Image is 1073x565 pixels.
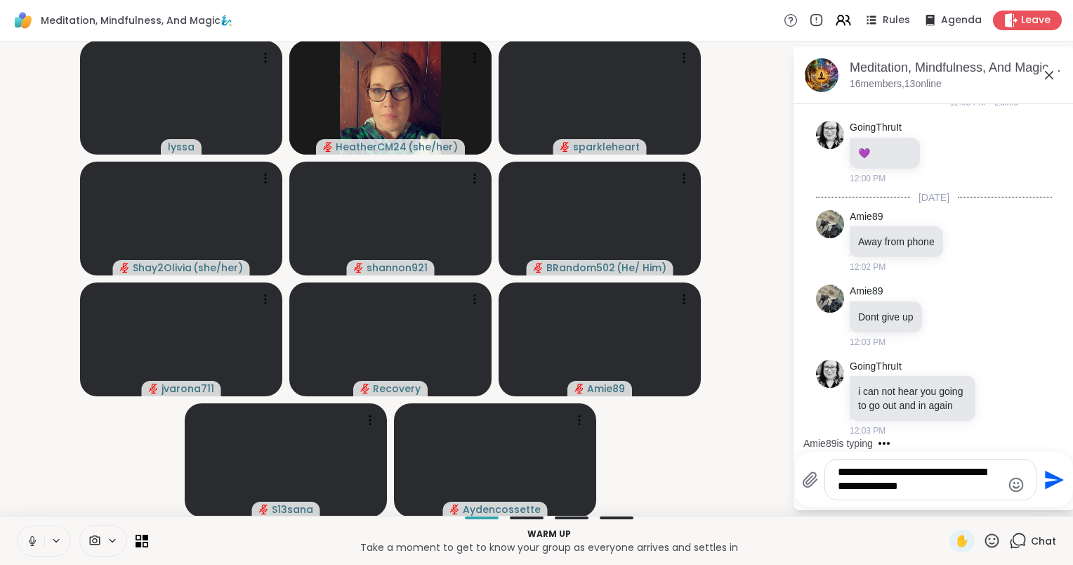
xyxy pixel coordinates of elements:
span: 12:02 PM [850,261,886,273]
a: GoingThruIt [850,360,902,374]
span: jvarona711 [162,382,214,396]
span: Meditation, Mindfulness, And Magic🧞‍♂️ [41,13,232,27]
span: audio-muted [360,384,370,394]
span: ✋ [955,533,969,550]
img: https://sharewell-space-live.sfo3.digitaloceanspaces.com/user-generated/3be00ded-bc49-408e-8953-1... [816,121,844,149]
p: 16 members, 13 online [850,77,942,91]
span: audio-muted [534,263,544,273]
span: Agenda [941,13,982,27]
span: Aydencossette [463,502,541,517]
p: Take a moment to get to know your group as everyone arrives and settles in [157,540,941,554]
a: GoingThruIt [850,121,902,135]
img: https://sharewell-space-live.sfo3.digitaloceanspaces.com/user-generated/c3bd44a5-f966-4702-9748-c... [816,210,844,238]
span: 12:03 PM [850,336,886,349]
img: ShareWell Logomark [11,8,35,32]
span: audio-muted [149,384,159,394]
p: i can not hear you going to go out and in again [858,384,967,413]
span: 💜 [858,148,870,159]
span: Rules [883,13,910,27]
p: Warm up [157,528,941,540]
span: audio-muted [120,263,130,273]
span: ( He/ Him ) [617,261,666,275]
span: audio-muted [574,384,584,394]
div: Meditation, Mindfulness, And Magic🧞‍♂️, [DATE] [850,59,1063,77]
img: https://sharewell-space-live.sfo3.digitaloceanspaces.com/user-generated/3be00ded-bc49-408e-8953-1... [816,360,844,388]
span: audio-muted [450,505,460,514]
span: ( she/her ) [193,261,243,275]
button: Send [1036,464,1068,495]
a: Amie89 [850,210,883,224]
span: Amie89 [587,382,625,396]
span: Leave [1021,13,1051,27]
span: audio-muted [354,263,364,273]
p: Dont give up [858,310,914,324]
span: 12:03 PM [850,424,886,437]
span: 12:00 PM [850,172,886,185]
p: Away from phone [858,235,935,249]
span: BRandom502 [546,261,615,275]
span: lyssa [168,140,195,154]
span: sparkleheart [573,140,640,154]
span: ( she/her ) [408,140,458,154]
span: Recovery [373,382,421,396]
textarea: Type your message [838,465,1001,494]
span: [DATE] [910,190,958,204]
span: audio-muted [259,505,269,514]
span: Chat [1031,534,1056,548]
span: S13sana [272,502,313,517]
img: HeatherCM24 [340,41,441,155]
span: Shay2Olivia [133,261,192,275]
span: shannon921 [367,261,428,275]
span: audio-muted [560,142,570,152]
span: audio-muted [323,142,333,152]
button: Emoji picker [1008,476,1025,493]
span: HeatherCM24 [336,140,407,154]
img: https://sharewell-space-live.sfo3.digitaloceanspaces.com/user-generated/c3bd44a5-f966-4702-9748-c... [816,285,844,313]
div: Amie89 is typing [803,436,873,450]
img: Meditation, Mindfulness, And Magic🧞‍♂️, Sep 10 [805,58,838,92]
a: Amie89 [850,285,883,299]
